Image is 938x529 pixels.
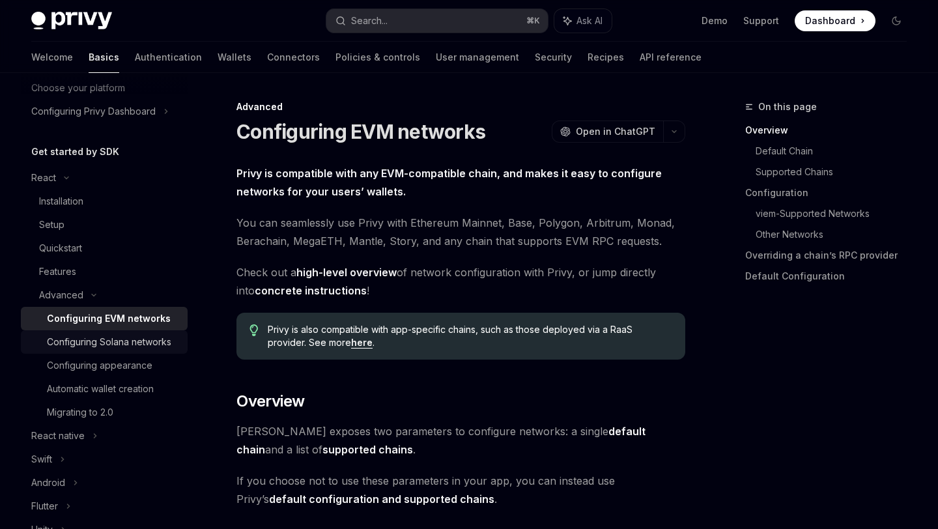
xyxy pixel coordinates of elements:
a: Demo [702,14,728,27]
div: Configuring Privy Dashboard [31,104,156,119]
div: Configuring EVM networks [47,311,171,326]
div: Setup [39,217,64,233]
span: Overview [236,391,304,412]
a: Supported Chains [756,162,917,182]
a: Installation [21,190,188,213]
div: Configuring Solana networks [47,334,171,350]
span: [PERSON_NAME] exposes two parameters to configure networks: a single and a list of . [236,422,685,459]
a: Configuration [745,182,917,203]
div: Features [39,264,76,279]
a: Support [743,14,779,27]
span: Open in ChatGPT [576,125,655,138]
img: dark logo [31,12,112,30]
div: Swift [31,451,52,467]
a: Welcome [31,42,73,73]
a: API reference [640,42,702,73]
span: You can seamlessly use Privy with Ethereum Mainnet, Base, Polygon, Arbitrum, Monad, Berachain, Me... [236,214,685,250]
a: Configuring Solana networks [21,330,188,354]
a: Connectors [267,42,320,73]
div: Installation [39,193,83,209]
span: Dashboard [805,14,855,27]
a: Migrating to 2.0 [21,401,188,424]
a: Overriding a chain’s RPC provider [745,245,917,266]
button: Ask AI [554,9,612,33]
a: viem-Supported Networks [756,203,917,224]
a: Setup [21,213,188,236]
div: Flutter [31,498,58,514]
span: Privy is also compatible with app-specific chains, such as those deployed via a RaaS provider. Se... [268,323,672,349]
a: Authentication [135,42,202,73]
div: Configuring appearance [47,358,152,373]
a: Security [535,42,572,73]
a: supported chains [322,443,413,457]
a: default configuration and supported chains [269,493,494,506]
a: Recipes [588,42,624,73]
div: React native [31,428,85,444]
a: Basics [89,42,119,73]
a: Dashboard [795,10,875,31]
a: concrete instructions [255,284,367,298]
a: Automatic wallet creation [21,377,188,401]
span: On this page [758,99,817,115]
strong: supported chains [322,443,413,456]
div: Search... [351,13,388,29]
a: Policies & controls [335,42,420,73]
a: User management [436,42,519,73]
span: ⌘ K [526,16,540,26]
div: React [31,170,56,186]
a: Default Chain [756,141,917,162]
a: Wallets [218,42,251,73]
a: Default Configuration [745,266,917,287]
div: Quickstart [39,240,82,256]
h5: Get started by SDK [31,144,119,160]
button: Search...⌘K [326,9,547,33]
button: Toggle dark mode [886,10,907,31]
button: Open in ChatGPT [552,121,663,143]
a: high-level overview [296,266,397,279]
a: Configuring appearance [21,354,188,377]
div: Advanced [39,287,83,303]
a: Features [21,260,188,283]
strong: Privy is compatible with any EVM-compatible chain, and makes it easy to configure networks for yo... [236,167,662,198]
h1: Configuring EVM networks [236,120,485,143]
div: Advanced [236,100,685,113]
div: Automatic wallet creation [47,381,154,397]
svg: Tip [249,324,259,336]
a: Overview [745,120,917,141]
span: Check out a of network configuration with Privy, or jump directly into ! [236,263,685,300]
div: Migrating to 2.0 [47,405,113,420]
span: Ask AI [576,14,603,27]
a: Configuring EVM networks [21,307,188,330]
a: Quickstart [21,236,188,260]
a: Other Networks [756,224,917,245]
div: Android [31,475,65,491]
a: here [351,337,373,349]
span: If you choose not to use these parameters in your app, you can instead use Privy’s . [236,472,685,508]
